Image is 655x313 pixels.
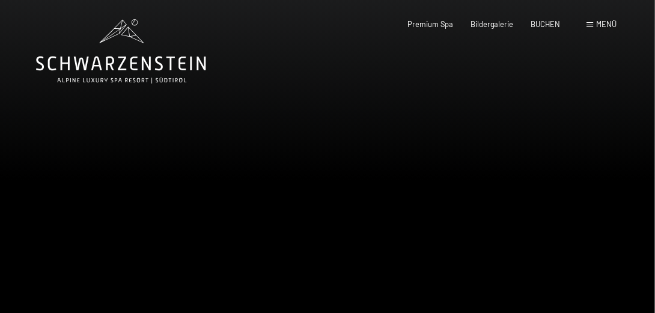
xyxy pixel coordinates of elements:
a: Bildergalerie [471,19,514,29]
span: Menü [596,19,617,29]
a: BUCHEN [531,19,560,29]
a: Premium Spa [408,19,454,29]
